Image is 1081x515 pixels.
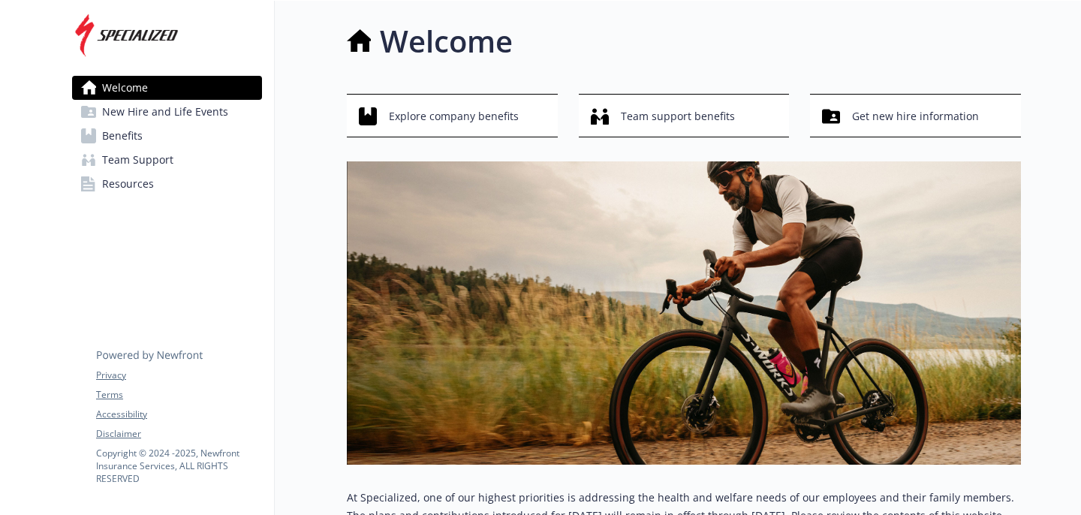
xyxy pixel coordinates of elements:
[380,19,513,64] h1: Welcome
[347,161,1021,465] img: overview page banner
[102,100,228,124] span: New Hire and Life Events
[96,388,261,402] a: Terms
[72,172,262,196] a: Resources
[852,102,979,131] span: Get new hire information
[96,447,261,485] p: Copyright © 2024 - 2025 , Newfront Insurance Services, ALL RIGHTS RESERVED
[96,408,261,421] a: Accessibility
[102,148,173,172] span: Team Support
[72,124,262,148] a: Benefits
[579,94,790,137] button: Team support benefits
[389,102,519,131] span: Explore company benefits
[810,94,1021,137] button: Get new hire information
[72,148,262,172] a: Team Support
[347,94,558,137] button: Explore company benefits
[96,369,261,382] a: Privacy
[72,100,262,124] a: New Hire and Life Events
[102,172,154,196] span: Resources
[621,102,735,131] span: Team support benefits
[72,76,262,100] a: Welcome
[102,76,148,100] span: Welcome
[96,427,261,441] a: Disclaimer
[102,124,143,148] span: Benefits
